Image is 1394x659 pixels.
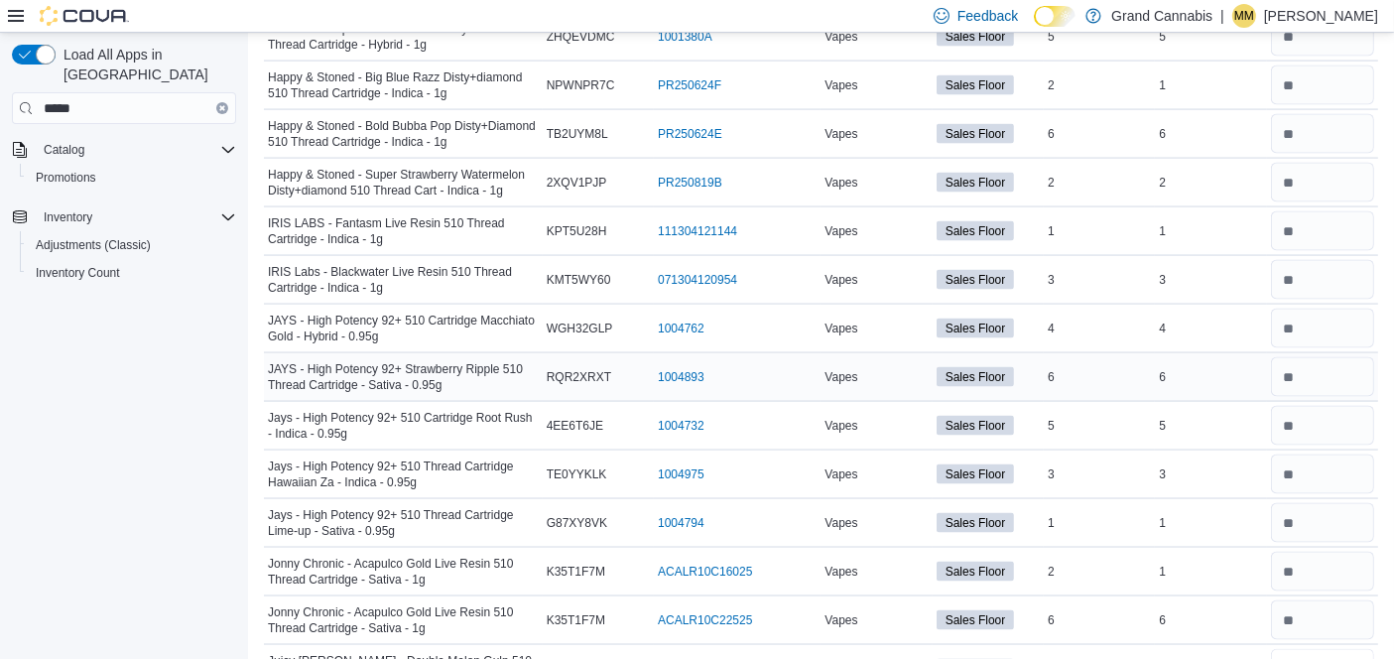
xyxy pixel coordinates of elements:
[937,464,1015,484] span: Sales Floor
[658,29,712,45] a: 1001380A
[268,410,539,442] span: Jays - High Potency 92+ 510 Cartridge Root Rush - Indica - 0.95g
[658,321,704,336] a: 1004762
[1034,27,1035,28] span: Dark Mode
[946,222,1006,240] span: Sales Floor
[1044,317,1155,340] div: 4
[1155,25,1266,49] div: 5
[268,556,539,588] span: Jonny Chronic - Acapulco Gold Live Resin 510 Thread Cartridge - Sativa - 1g
[946,28,1006,46] span: Sales Floor
[1155,268,1266,292] div: 3
[1044,268,1155,292] div: 3
[1044,25,1155,49] div: 5
[268,167,539,198] span: Happy & Stoned - Super Strawberry Watermelon Disty+diamond 510 Thread Cart - Indica - 1g
[268,21,539,53] span: HAZO - Full Spectrum CBD Blueberry Muffins 510 Thread Cartridge - Hybrid - 1g
[547,369,611,385] span: RQR2XRXT
[658,272,737,288] a: 071304120954
[44,142,84,158] span: Catalog
[658,175,722,191] a: PR250819B
[1044,219,1155,243] div: 1
[824,175,857,191] span: Vapes
[937,221,1015,241] span: Sales Floor
[937,173,1015,193] span: Sales Floor
[547,418,603,434] span: 4EE6T6JE
[1044,414,1155,438] div: 5
[1044,462,1155,486] div: 3
[658,515,704,531] a: 1004794
[20,259,244,287] button: Inventory Count
[36,138,92,162] button: Catalog
[937,27,1015,47] span: Sales Floor
[28,261,128,285] a: Inventory Count
[268,215,539,247] span: IRIS LABS - Fantasm Live Resin 510 Thread Cartridge - Indica - 1g
[547,272,611,288] span: KMT5WY60
[268,264,539,296] span: IRIS Labs - Blackwater Live Resin 510 Thread Cartridge - Indica - 1g
[36,205,236,229] span: Inventory
[268,459,539,490] span: Jays - High Potency 92+ 510 Thread Cartridge Hawaiian Za - Indica - 0.95g
[268,361,539,393] span: JAYS - High Potency 92+ Strawberry Ripple 510 Thread Cartridge - Sativa - 0.95g
[937,75,1015,95] span: Sales Floor
[658,466,704,482] a: 1004975
[1044,171,1155,195] div: 2
[1155,414,1266,438] div: 5
[946,271,1006,289] span: Sales Floor
[946,368,1006,386] span: Sales Floor
[824,564,857,580] span: Vapes
[1034,6,1076,27] input: Dark Mode
[946,174,1006,192] span: Sales Floor
[946,611,1006,629] span: Sales Floor
[1044,560,1155,584] div: 2
[28,261,236,285] span: Inventory Count
[824,369,857,385] span: Vapes
[20,164,244,192] button: Promotions
[28,166,236,190] span: Promotions
[1220,4,1224,28] p: |
[268,604,539,636] span: Jonny Chronic - Acapulco Gold Live Resin 510 Thread Cartridge - Sativa - 1g
[1155,171,1266,195] div: 2
[937,562,1015,582] span: Sales Floor
[658,418,704,434] a: 1004732
[547,29,615,45] span: ZHQEVDMC
[1155,219,1266,243] div: 1
[946,320,1006,337] span: Sales Floor
[1155,122,1266,146] div: 6
[4,136,244,164] button: Catalog
[1044,511,1155,535] div: 1
[1155,462,1266,486] div: 3
[40,6,129,26] img: Cova
[1264,4,1378,28] p: [PERSON_NAME]
[937,319,1015,338] span: Sales Floor
[824,612,857,628] span: Vapes
[268,313,539,344] span: JAYS - High Potency 92+ 510 Cartridge Macchiato Gold - Hybrid - 0.95g
[56,45,236,84] span: Load All Apps in [GEOGRAPHIC_DATA]
[824,272,857,288] span: Vapes
[216,102,228,114] button: Clear input
[1111,4,1212,28] p: Grand Cannabis
[946,125,1006,143] span: Sales Floor
[824,29,857,45] span: Vapes
[547,612,605,628] span: K35T1F7M
[658,77,721,93] a: PR250624F
[547,77,615,93] span: NPWNPR7C
[937,416,1015,436] span: Sales Floor
[658,126,722,142] a: PR250624E
[946,514,1006,532] span: Sales Floor
[824,321,857,336] span: Vapes
[12,128,236,338] nav: Complex example
[824,77,857,93] span: Vapes
[1155,317,1266,340] div: 4
[658,223,737,239] a: 111304121144
[824,223,857,239] span: Vapes
[946,417,1006,435] span: Sales Floor
[36,237,151,253] span: Adjustments (Classic)
[20,231,244,259] button: Adjustments (Classic)
[547,564,605,580] span: K35T1F7M
[946,465,1006,483] span: Sales Floor
[547,126,608,142] span: TB2UYM8L
[658,369,704,385] a: 1004893
[937,610,1015,630] span: Sales Floor
[268,507,539,539] span: Jays - High Potency 92+ 510 Thread Cartridge Lime-up - Sativa - 0.95g
[946,76,1006,94] span: Sales Floor
[36,138,236,162] span: Catalog
[1155,73,1266,97] div: 1
[1155,511,1266,535] div: 1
